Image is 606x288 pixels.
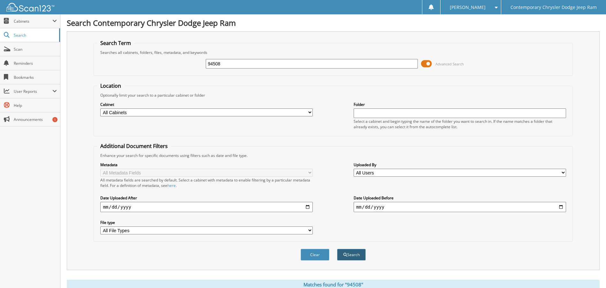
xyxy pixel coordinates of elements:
span: User Reports [14,89,52,94]
input: start [100,202,313,212]
legend: Search Term [97,40,134,47]
div: Select a cabinet and begin typing the name of the folder you want to search in. If the name match... [354,119,566,129]
div: 1 [52,117,58,122]
button: Search [337,249,366,261]
img: scan123-logo-white.svg [6,3,54,11]
span: Reminders [14,61,57,66]
label: Metadata [100,162,313,167]
label: Cabinet [100,102,313,107]
span: Search [14,33,56,38]
span: Contemporary Chrysler Dodge Jeep Ram [510,5,597,9]
label: Date Uploaded After [100,195,313,201]
label: File type [100,220,313,225]
div: All metadata fields are searched by default. Select a cabinet with metadata to enable filtering b... [100,177,313,188]
div: Searches all cabinets, folders, files, metadata, and keywords [97,50,569,55]
span: Scan [14,47,57,52]
label: Uploaded By [354,162,566,167]
span: Announcements [14,117,57,122]
input: end [354,202,566,212]
h1: Search Contemporary Chrysler Dodge Jeep Ram [67,18,600,28]
button: Clear [301,249,329,261]
span: Advanced Search [435,62,464,66]
label: Date Uploaded Before [354,195,566,201]
legend: Additional Document Filters [97,143,171,150]
label: Folder [354,102,566,107]
div: Enhance your search for specific documents using filters such as date and file type. [97,153,569,158]
legend: Location [97,82,124,89]
span: Help [14,103,57,108]
span: Bookmarks [14,75,57,80]
div: Optionally limit your search to a particular cabinet or folder [97,92,569,98]
span: [PERSON_NAME] [450,5,486,9]
span: Cabinets [14,18,52,24]
a: here [167,183,176,188]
